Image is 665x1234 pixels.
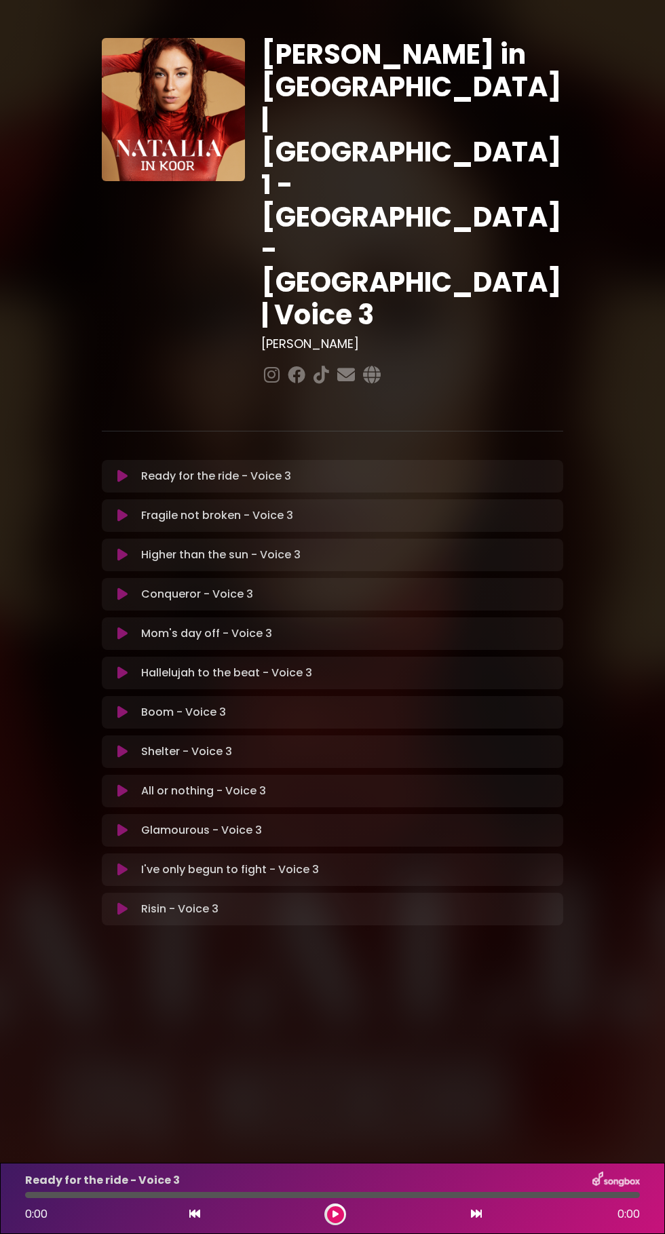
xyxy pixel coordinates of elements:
img: YTVS25JmS9CLUqXqkEhs [102,38,245,181]
p: Glamourous - Voice 3 [141,822,262,838]
h1: [PERSON_NAME] in [GEOGRAPHIC_DATA] | [GEOGRAPHIC_DATA] 1 - [GEOGRAPHIC_DATA] - [GEOGRAPHIC_DATA] ... [261,38,563,331]
p: Conqueror - Voice 3 [141,586,253,602]
p: All or nothing - Voice 3 [141,783,266,799]
p: Boom - Voice 3 [141,704,226,720]
p: I've only begun to fight - Voice 3 [141,862,319,878]
p: Higher than the sun - Voice 3 [141,547,301,563]
p: Mom's day off - Voice 3 [141,625,272,642]
p: Hallelujah to the beat - Voice 3 [141,665,312,681]
p: Fragile not broken - Voice 3 [141,507,293,524]
h3: [PERSON_NAME] [261,336,563,351]
p: Risin - Voice 3 [141,901,218,917]
p: Ready for the ride - Voice 3 [141,468,291,484]
p: Shelter - Voice 3 [141,744,232,760]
